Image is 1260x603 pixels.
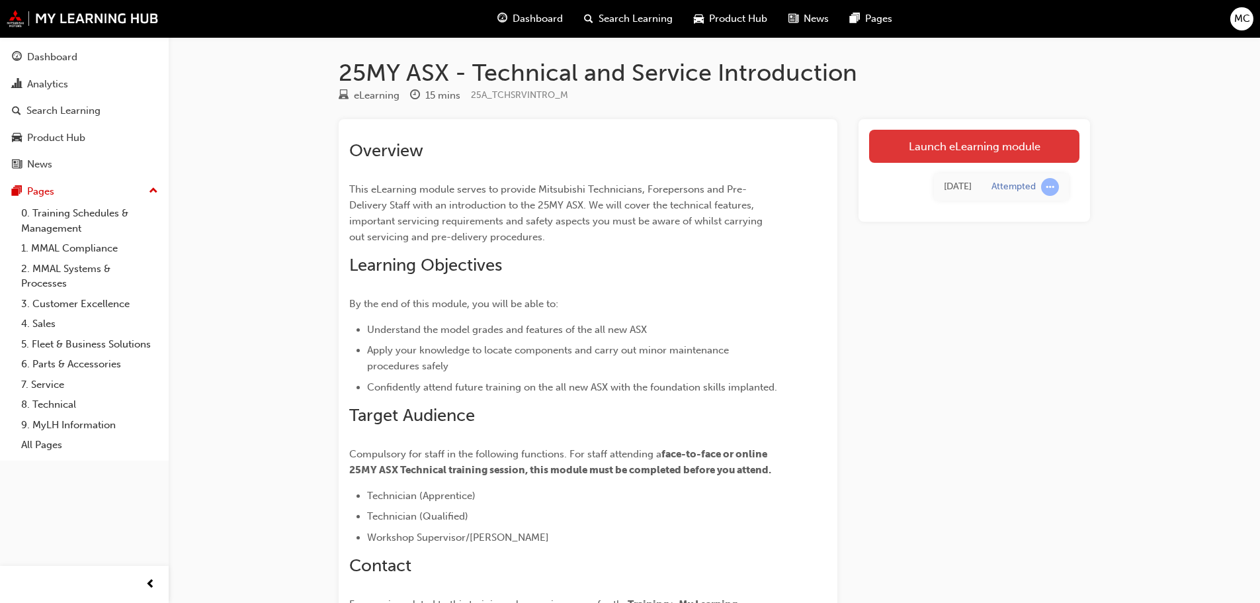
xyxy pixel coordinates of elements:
span: Contact [349,555,411,576]
span: search-icon [584,11,593,27]
span: Workshop Supervisor/[PERSON_NAME] [367,532,549,543]
span: learningResourceType_ELEARNING-icon [339,90,349,102]
div: eLearning [354,88,399,103]
span: clock-icon [410,90,420,102]
span: Target Audience [349,405,475,426]
a: 6. Parts & Accessories [16,354,163,375]
a: 1. MMAL Compliance [16,238,163,259]
span: Overview [349,140,423,161]
span: face-to-face or online 25MY ASX Technical training session, this module must be completed before ... [349,448,771,476]
div: Duration [410,87,460,104]
span: Confidently attend future training on the all new ASX with the foundation skills implanted. [367,381,777,393]
a: guage-iconDashboard [487,5,573,32]
span: Learning resource code [471,89,568,101]
img: mmal [7,10,159,27]
span: Search Learning [599,11,673,26]
span: guage-icon [497,11,507,27]
span: Apply your knowledge to locate components and carry out minor maintenance procedures safely [367,344,732,372]
span: search-icon [12,105,21,117]
a: 3. Customer Excellence [16,294,163,314]
button: DashboardAnalyticsSearch LearningProduct HubNews [5,42,163,179]
span: pages-icon [12,186,22,198]
div: Type [339,87,399,104]
a: 8. Technical [16,394,163,415]
span: MC [1234,11,1250,26]
span: Pages [865,11,892,26]
a: car-iconProduct Hub [683,5,778,32]
a: Analytics [5,72,163,97]
div: Attempted [991,181,1036,193]
span: Learning Objectives [349,255,502,275]
span: Technician (Apprentice) [367,490,476,502]
div: Dashboard [27,50,77,65]
a: 7. Service [16,375,163,395]
a: news-iconNews [778,5,839,32]
a: 2. MMAL Systems & Processes [16,259,163,294]
span: Understand the model grades and features of the all new ASX [367,324,647,336]
a: 0. Training Schedules & Management [16,203,163,238]
a: News [5,152,163,177]
a: Launch eLearning module [869,130,1079,163]
span: news-icon [788,11,798,27]
div: Search Learning [26,103,101,118]
span: news-icon [12,159,22,171]
a: Dashboard [5,45,163,70]
div: News [27,157,52,172]
a: Search Learning [5,99,163,123]
span: By the end of this module, you will be able to: [349,298,558,310]
span: car-icon [694,11,704,27]
div: Pages [27,184,54,199]
a: search-iconSearch Learning [573,5,683,32]
a: pages-iconPages [839,5,903,32]
span: learningRecordVerb_ATTEMPT-icon [1041,178,1059,196]
div: 15 mins [425,88,460,103]
span: guage-icon [12,52,22,64]
a: 4. Sales [16,314,163,334]
div: Tue Sep 16 2025 15:49:06 GMT+1000 (Australian Eastern Standard Time) [944,179,972,195]
span: prev-icon [146,577,155,593]
span: Technician (Qualified) [367,510,468,522]
button: Pages [5,179,163,204]
a: 9. MyLH Information [16,415,163,436]
div: Product Hub [27,130,85,146]
span: News [804,11,829,26]
button: MC [1230,7,1253,30]
span: This eLearning module serves to provide Mitsubishi Technicians, Forepersons and Pre-Delivery Staf... [349,183,765,243]
span: pages-icon [850,11,860,27]
a: All Pages [16,435,163,455]
span: Dashboard [513,11,563,26]
span: Compulsory for staff in the following functions. For staff attending a [349,448,661,460]
a: 5. Fleet & Business Solutions [16,334,163,355]
span: up-icon [149,183,158,200]
h1: 25MY ASX - Technical and Service Introduction [339,58,1090,87]
a: Product Hub [5,126,163,150]
span: car-icon [12,132,22,144]
span: Product Hub [709,11,767,26]
span: chart-icon [12,79,22,91]
div: Analytics [27,77,68,92]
